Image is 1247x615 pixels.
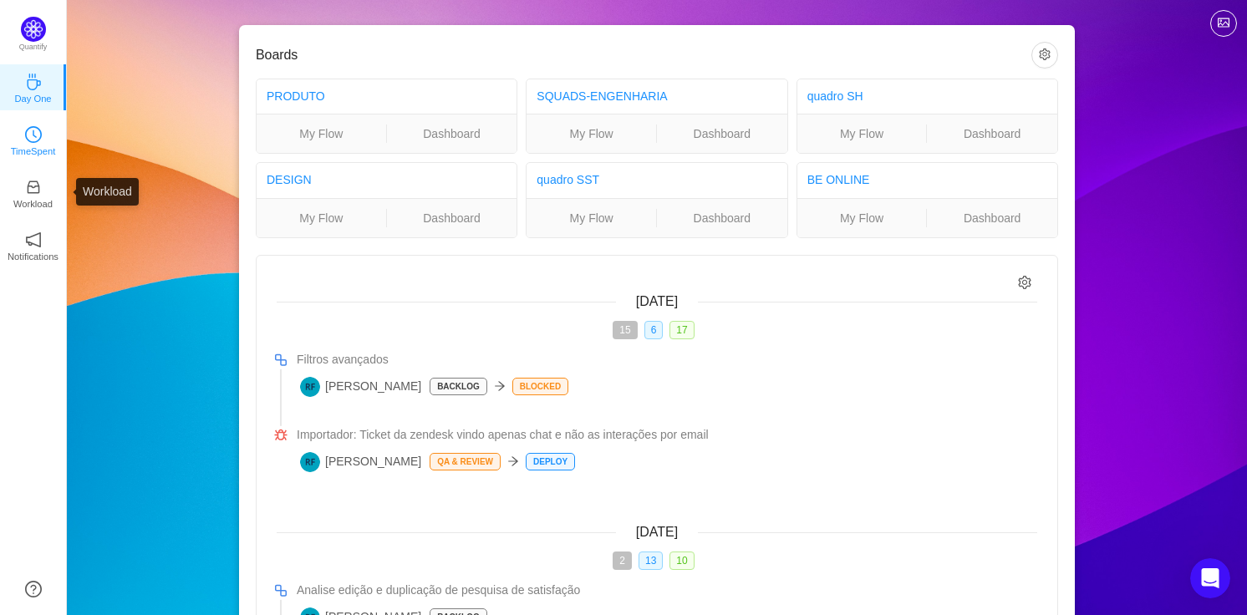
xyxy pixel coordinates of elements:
[613,321,637,339] span: 15
[300,377,320,397] img: RF
[19,42,48,53] p: Quantify
[927,209,1057,227] a: Dashboard
[927,125,1057,143] a: Dashboard
[25,581,42,597] a: icon: question-circle
[267,173,312,186] a: DESIGN
[256,47,1031,64] h3: Boards
[297,582,1037,599] a: Analise edição e duplicação de pesquisa de satisfação
[613,551,632,570] span: 2
[527,125,656,143] a: My Flow
[25,231,42,248] i: icon: notification
[657,209,787,227] a: Dashboard
[25,79,42,95] a: icon: coffeeDay One
[537,173,599,186] a: quadro SST
[300,452,320,472] img: RF
[636,294,678,308] span: [DATE]
[297,426,1037,444] a: Importador: Ticket da zendesk vindo apenas chat e não as interações por email
[267,89,325,103] a: PRODUTO
[25,236,42,253] a: icon: notificationNotifications
[25,131,42,148] a: icon: clock-circleTimeSpent
[8,249,59,264] p: Notifications
[669,551,694,570] span: 10
[11,144,56,159] p: TimeSpent
[494,380,506,392] i: icon: arrow-right
[13,196,53,211] p: Workload
[639,551,663,570] span: 13
[387,209,517,227] a: Dashboard
[807,173,870,186] a: BE ONLINE
[25,74,42,90] i: icon: coffee
[297,351,389,368] span: Filtros avançados
[1018,276,1032,290] i: icon: setting
[507,455,519,467] i: icon: arrow-right
[797,209,927,227] a: My Flow
[297,582,580,599] span: Analise edição e duplicação de pesquisa de satisfação
[513,379,568,394] p: BLOCKED
[25,126,42,143] i: icon: clock-circle
[644,321,664,339] span: 6
[25,184,42,201] a: icon: inboxWorkload
[669,321,694,339] span: 17
[797,125,927,143] a: My Flow
[527,454,574,470] p: Deploy
[14,91,51,106] p: Day One
[297,351,1037,368] a: Filtros avançados
[257,125,386,143] a: My Flow
[537,89,667,103] a: SQUADS-ENGENHARIA
[297,426,709,444] span: Importador: Ticket da zendesk vindo apenas chat e não as interações por email
[25,179,42,196] i: icon: inbox
[430,379,486,394] p: Backlog
[300,452,421,472] span: [PERSON_NAME]
[387,125,517,143] a: Dashboard
[21,17,46,42] img: Quantify
[636,525,678,539] span: [DATE]
[430,454,500,470] p: QA & Review
[657,125,787,143] a: Dashboard
[1031,42,1058,69] button: icon: setting
[1190,558,1230,598] iframe: Intercom live chat
[300,377,421,397] span: [PERSON_NAME]
[527,209,656,227] a: My Flow
[257,209,386,227] a: My Flow
[1210,10,1237,37] button: icon: picture
[807,89,863,103] a: quadro SH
